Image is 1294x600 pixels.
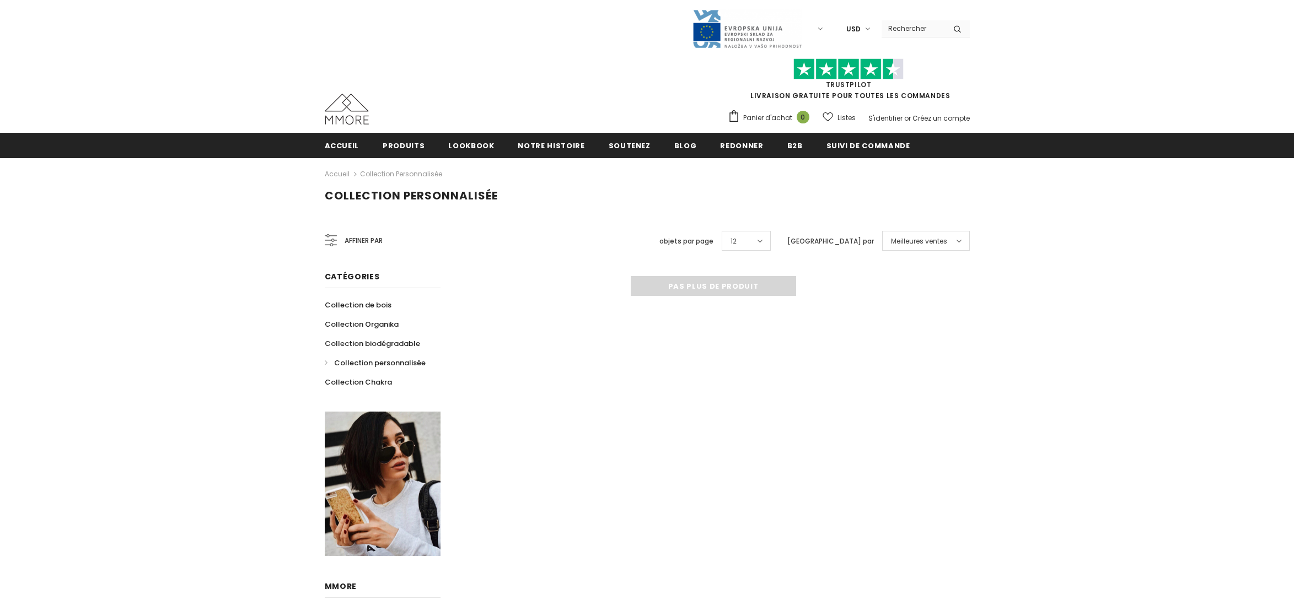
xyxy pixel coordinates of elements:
a: Suivi de commande [826,133,910,158]
a: Blog [674,133,697,158]
a: Produits [383,133,425,158]
a: Notre histoire [518,133,584,158]
a: Collection biodégradable [325,334,420,353]
span: LIVRAISON GRATUITE POUR TOUTES LES COMMANDES [728,63,970,100]
a: Listes [823,108,856,127]
span: Collection de bois [325,300,391,310]
a: Redonner [720,133,763,158]
label: objets par page [659,236,713,247]
span: Meilleures ventes [891,236,947,247]
span: Collection personnalisée [334,358,426,368]
a: soutenez [609,133,651,158]
span: Accueil [325,140,359,151]
span: B2B [787,140,803,151]
span: Listes [837,112,856,123]
a: Collection Chakra [325,372,392,392]
span: Collection personnalisée [325,188,498,203]
img: Faites confiance aux étoiles pilotes [793,58,904,80]
label: [GEOGRAPHIC_DATA] par [787,236,874,247]
a: Collection personnalisée [360,169,442,179]
a: Créez un compte [912,113,970,123]
a: Lookbook [448,133,494,158]
a: Javni Razpis [692,24,802,33]
span: Notre histoire [518,140,584,151]
span: Blog [674,140,697,151]
a: Accueil [325,167,350,181]
a: Accueil [325,133,359,158]
span: Suivi de commande [826,140,910,151]
a: Panier d'achat 0 [728,110,815,126]
a: Collection personnalisée [325,353,426,372]
span: Collection Chakra [325,377,392,387]
span: Catégories [325,271,380,282]
a: S'identifier [868,113,903,123]
span: 0 [797,111,809,123]
a: B2B [787,133,803,158]
a: Collection de bois [325,295,391,315]
span: 12 [731,236,737,247]
span: Collection Organika [325,319,399,329]
span: MMORE [325,581,357,592]
span: Lookbook [448,140,494,151]
span: Affiner par [345,235,383,247]
img: Cas MMORE [325,94,369,125]
img: Javni Razpis [692,9,802,49]
span: or [904,113,911,123]
span: Redonner [720,140,763,151]
span: Produits [383,140,425,151]
a: TrustPilot [826,80,872,89]
span: soutenez [609,140,651,151]
a: Collection Organika [325,315,399,334]
span: Collection biodégradable [325,338,420,349]
span: USD [846,24,861,35]
input: Search Site [882,20,945,36]
span: Panier d'achat [743,112,792,123]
